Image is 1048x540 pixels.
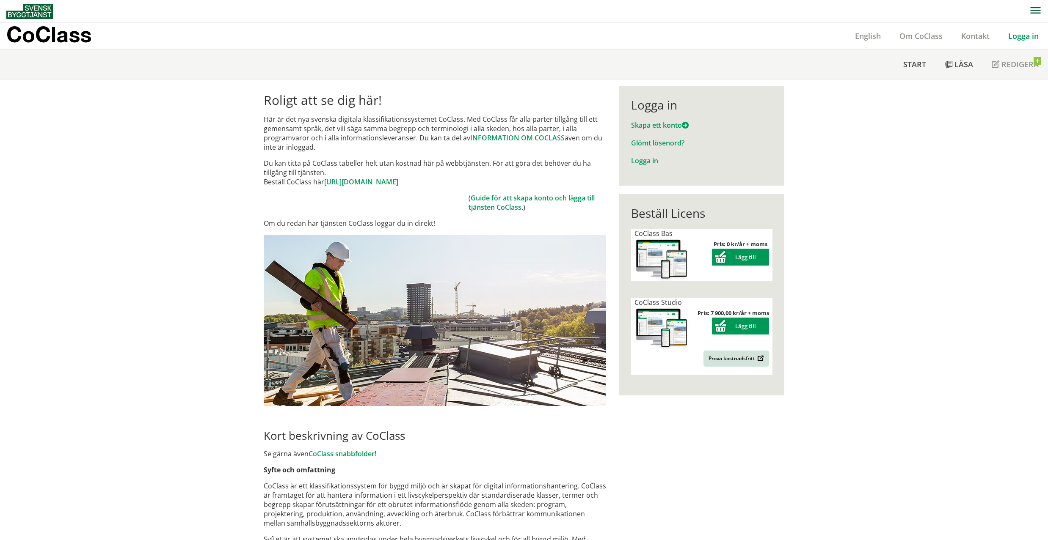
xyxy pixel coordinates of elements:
[631,206,772,220] div: Beställ Licens
[712,253,769,261] a: Lägg till
[703,351,769,367] a: Prova kostnadsfritt
[324,177,398,186] a: [URL][DOMAIN_NAME]
[6,23,110,49] a: CoClass
[894,49,935,79] a: Start
[631,98,772,112] div: Logga in
[264,159,606,186] p: Du kan titta på CoClass tabeller helt utan kostnad här på webbtjänsten. För att göra det behöver ...
[470,133,565,143] a: INFORMATION OM COCLASS
[264,465,335,474] strong: Syfte och omfattning
[634,238,689,281] img: coclass-license.jpg
[264,93,606,108] h1: Roligt att se dig här!
[6,4,53,19] img: Svensk Byggtjänst
[309,449,375,458] a: CoClass snabbfolder
[890,31,952,41] a: Om CoClass
[631,138,684,148] a: Glömt lösenord?
[712,249,769,266] button: Lägg till
[264,429,606,442] h2: Kort beskrivning av CoClass
[264,115,606,152] p: Här är det nya svenska digitala klassifikationssystemet CoClass. Med CoClass får alla parter till...
[634,298,682,307] span: CoClass Studio
[952,31,999,41] a: Kontakt
[469,193,595,212] a: Guide för att skapa konto och lägga till tjänsten CoClass
[6,30,91,39] p: CoClass
[634,229,673,238] span: CoClass Bas
[903,59,926,69] span: Start
[999,31,1048,41] a: Logga in
[756,355,764,362] img: Outbound.png
[631,156,658,165] a: Logga in
[714,240,767,248] strong: Pris: 0 kr/år + moms
[954,59,973,69] span: Läsa
[264,235,606,406] img: login.jpg
[712,322,769,330] a: Lägg till
[935,49,982,79] a: Läsa
[698,309,769,317] strong: Pris: 7 900,00 kr/år + moms
[631,121,689,130] a: Skapa ett konto
[264,481,606,528] p: CoClass är ett klassifikationssystem för byggd miljö och är skapat för digital informationshanter...
[264,449,606,458] p: Se gärna även !
[712,318,769,334] button: Lägg till
[264,219,606,228] p: Om du redan har tjänsten CoClass loggar du in direkt!
[469,193,606,212] td: ( .)
[846,31,890,41] a: English
[634,307,689,350] img: coclass-license.jpg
